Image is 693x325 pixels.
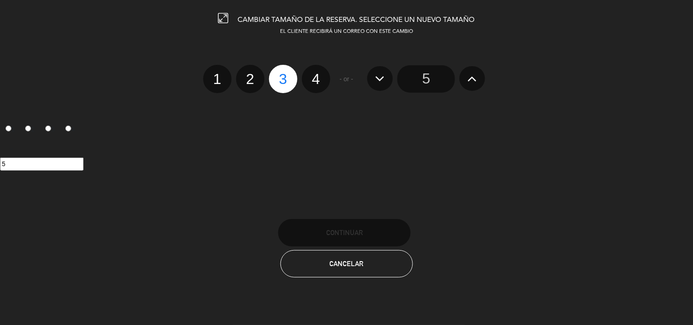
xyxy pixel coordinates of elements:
span: CAMBIAR TAMAÑO DE LA RESERVA. SELECCIONE UN NUEVO TAMAÑO [238,16,475,24]
input: 3 [45,126,51,131]
span: EL CLIENTE RECIBIRÁ UN CORREO CON ESTE CAMBIO [280,29,413,34]
span: - or - [340,74,354,84]
label: 3 [269,65,297,93]
span: Continuar [326,229,363,236]
input: 1 [5,126,11,131]
label: 4 [60,122,80,137]
input: 2 [25,126,31,131]
label: 2 [20,122,40,137]
label: 4 [302,65,330,93]
label: 1 [203,65,232,93]
span: Cancelar [330,260,364,267]
button: Continuar [278,219,411,246]
label: 2 [236,65,265,93]
button: Cancelar [280,250,413,278]
input: 4 [65,126,71,131]
label: 3 [40,122,60,137]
